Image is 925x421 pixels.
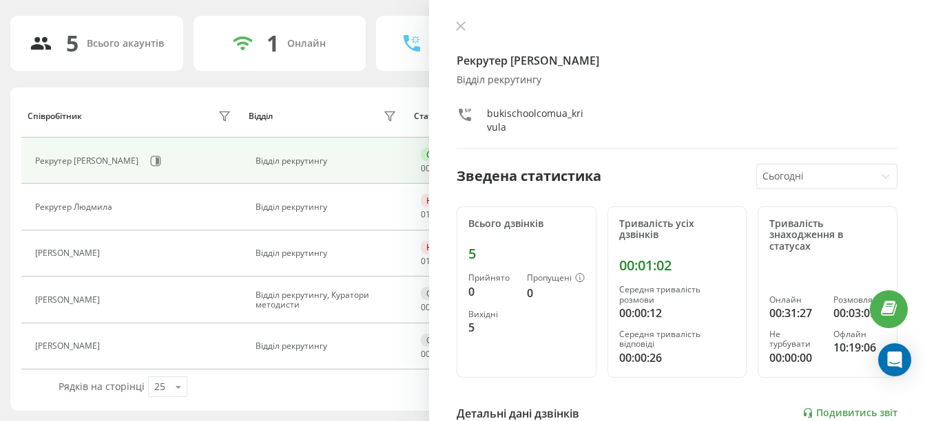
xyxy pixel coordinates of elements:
[267,30,279,56] div: 1
[421,241,486,254] div: Не турбувати
[256,248,399,258] div: Відділ рекрутингу
[527,273,585,284] div: Пропущені
[35,156,142,166] div: Рекрутер [PERSON_NAME]
[256,156,399,166] div: Відділ рекрутингу
[421,303,454,312] div: : :
[619,257,736,274] div: 00:01:02
[468,283,516,300] div: 0
[249,111,273,121] div: Відділ
[833,339,886,356] div: 10:19:06
[421,194,486,207] div: Не турбувати
[468,319,516,336] div: 5
[28,111,82,121] div: Співробітник
[421,348,430,360] span: 00
[421,349,454,359] div: : :
[421,162,430,174] span: 00
[154,380,165,393] div: 25
[421,287,465,300] div: Офлайн
[619,218,736,241] div: Тривалість усіх дзвінків
[769,305,822,321] div: 00:31:27
[802,407,897,419] a: Подивитись звіт
[527,285,585,301] div: 0
[468,310,516,319] div: Вихідні
[35,341,103,351] div: [PERSON_NAME]
[468,218,585,230] div: Всього дзвінків
[833,305,886,321] div: 00:03:09
[878,343,911,376] div: Open Intercom Messenger
[421,208,430,220] span: 01
[457,74,897,86] div: Відділ рекрутингу
[421,334,465,347] div: Офлайн
[468,273,516,283] div: Прийнято
[35,295,103,305] div: [PERSON_NAME]
[769,330,822,349] div: Не турбувати
[421,255,430,267] span: 01
[619,330,736,349] div: Середня тривалість відповіді
[66,30,79,56] div: 5
[833,295,886,305] div: Розмовляє
[256,202,399,212] div: Відділ рекрутингу
[256,290,399,310] div: Відділ рекрутингу, Куратори методисти
[421,148,464,161] div: Онлайн
[769,218,886,252] div: Тривалість знаходження в статусах
[421,257,454,266] div: : :
[35,202,116,212] div: Рекрутер Людмила
[35,248,103,258] div: [PERSON_NAME]
[421,301,430,313] span: 00
[421,210,454,219] div: : :
[833,330,886,339] div: Офлайн
[87,38,164,50] div: Всього акаунтів
[769,295,822,305] div: Онлайн
[414,111,441,121] div: Статус
[769,349,822,366] div: 00:00:00
[468,246,585,262] div: 5
[619,349,736,366] div: 00:00:26
[619,285,736,305] div: Середня тривалість розмови
[287,38,326,50] div: Онлайн
[421,164,454,173] div: : :
[487,107,585,134] div: bukischoolcomua_krivula
[457,52,897,69] h4: Рекрутер [PERSON_NAME]
[619,305,736,321] div: 00:00:12
[457,166,601,186] div: Зведена статистика
[59,380,145,393] span: Рядків на сторінці
[256,341,399,351] div: Відділ рекрутингу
